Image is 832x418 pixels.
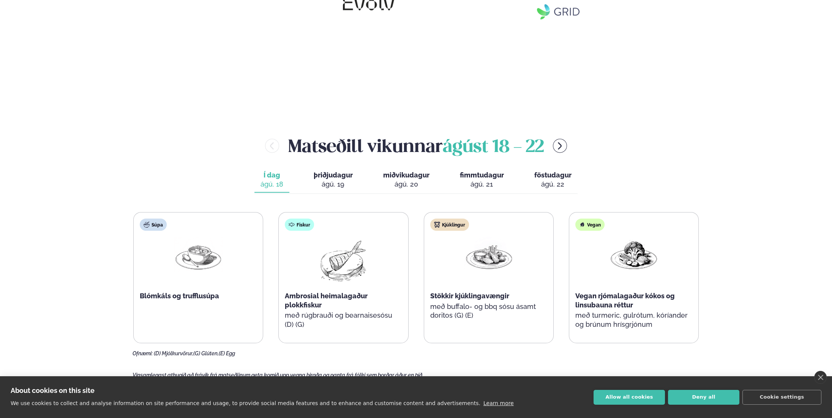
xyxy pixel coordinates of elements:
span: þriðjudagur [314,171,353,179]
button: Cookie settings [742,390,821,405]
img: Vegan.svg [579,222,585,228]
img: image alt [537,4,579,19]
button: fimmtudagur ágú. 21 [454,168,510,193]
p: með turmeric, gulrótum, kóríander og brúnum hrísgrjónum [575,311,692,329]
img: Soup.png [174,237,223,272]
span: ágúst 18 - 22 [443,139,544,156]
a: Learn more [483,400,514,406]
img: chicken.svg [434,222,440,228]
button: föstudagur ágú. 22 [528,168,578,193]
span: Ambrosial heimalagaður plokkfiskur [285,292,368,309]
img: fish.svg [289,222,295,228]
div: ágú. 20 [383,180,429,189]
span: (G) Glúten, [193,350,219,356]
div: Súpa [140,218,167,231]
img: fish.png [319,237,368,285]
button: menu-btn-right [553,139,567,153]
img: soup.svg [144,222,150,228]
span: Stökkir kjúklingavængir [430,292,509,300]
button: miðvikudagur ágú. 20 [377,168,436,193]
span: Ofnæmi: [133,350,153,356]
button: menu-btn-left [265,139,279,153]
div: Fiskur [285,218,314,231]
div: ágú. 18 [260,180,283,189]
span: Vegan rjómalagaður kókos og linsubauna réttur [575,292,675,309]
span: föstudagur [534,171,572,179]
h2: Matseðill vikunnar [288,133,544,158]
img: Chicken-wings-legs.png [464,237,513,272]
button: Í dag ágú. 18 [254,168,289,193]
p: We use cookies to collect and analyse information on site performance and usage, to provide socia... [11,400,480,406]
strong: About cookies on this site [11,386,95,394]
button: þriðjudagur ágú. 19 [308,168,359,193]
div: ágú. 21 [460,180,504,189]
span: fimmtudagur [460,171,504,179]
span: miðvikudagur [383,171,429,179]
button: Deny all [668,390,739,405]
span: Í dag [260,171,283,180]
div: ágú. 22 [534,180,572,189]
span: Vinsamlegast athugið að frávik frá matseðlinum geta komið upp vegna birgða og panta frá fólki sem... [133,372,423,378]
div: Vegan [575,218,605,231]
a: close [814,371,827,384]
p: með rúgbrauði og bearnaisesósu (D) (G) [285,311,402,329]
span: (D) Mjólkurvörur, [154,350,193,356]
span: (E) Egg [219,350,235,356]
button: Allow all cookies [594,390,665,405]
img: Vegan.png [609,237,658,272]
div: Kjúklingur [430,218,469,231]
p: með buffalo- og bbq sósu ásamt doritos (G) (E) [430,302,547,320]
div: ágú. 19 [314,180,353,189]
span: Blómkáls og trufflusúpa [140,292,219,300]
